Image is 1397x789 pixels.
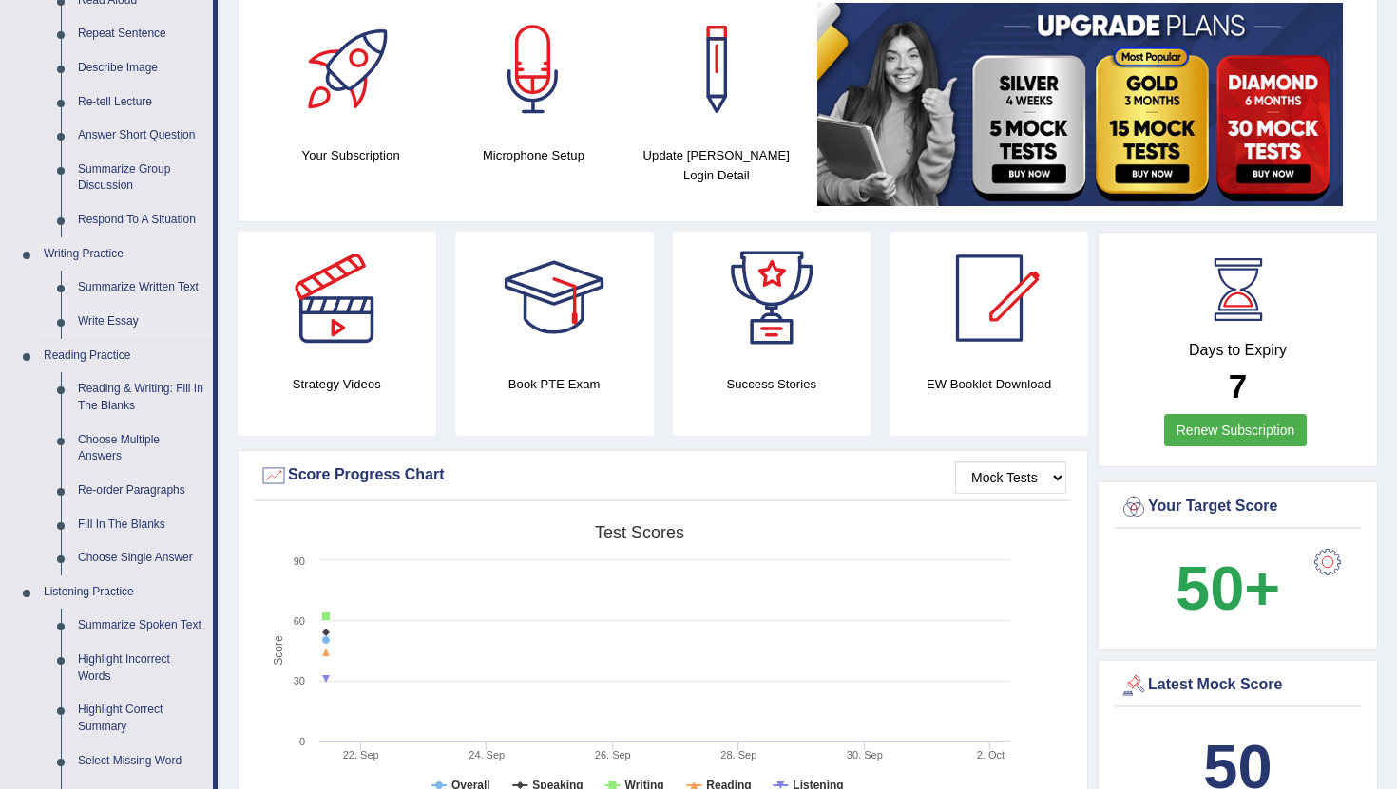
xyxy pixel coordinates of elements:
a: Writing Practice [35,237,213,272]
img: small5.jpg [817,3,1343,206]
a: Choose Multiple Answers [69,423,213,474]
a: Summarize Group Discussion [69,153,213,203]
a: Reading & Writing: Fill In The Blanks [69,372,213,423]
a: Listening Practice [35,575,213,610]
h4: Book PTE Exam [455,374,654,394]
a: Choose Single Answer [69,541,213,575]
a: Reading Practice [35,339,213,373]
a: Renew Subscription [1164,414,1308,446]
a: Re-tell Lecture [69,85,213,120]
tspan: Test scores [595,523,684,542]
tspan: 30. Sep [847,749,883,761]
div: Score Progress Chart [259,461,1066,490]
a: Re-order Paragraphs [69,474,213,508]
h4: Success Stories [673,374,871,394]
h4: Microphone Setup [451,145,615,165]
a: Answer Short Question [69,119,213,153]
b: 7 [1229,367,1247,404]
a: Select Missing Word [69,744,213,779]
a: Summarize Spoken Text [69,609,213,643]
a: Describe Image [69,51,213,85]
a: Highlight Incorrect Words [69,643,213,693]
h4: Update [PERSON_NAME] Login Detail [635,145,798,185]
tspan: Score [272,635,285,666]
tspan: 24. Sep [469,749,505,761]
h4: Days to Expiry [1120,342,1356,359]
a: Summarize Written Text [69,271,213,305]
text: 30 [294,675,305,686]
b: 50+ [1176,554,1280,623]
div: Latest Mock Score [1120,671,1356,700]
a: Highlight Correct Summary [69,693,213,743]
div: Your Target Score [1120,493,1356,521]
text: 90 [294,555,305,567]
tspan: 2. Oct [977,749,1005,761]
h4: Your Subscription [269,145,432,165]
text: 0 [299,736,305,747]
a: Fill In The Blanks [69,508,213,542]
a: Write Essay [69,305,213,339]
text: 60 [294,615,305,627]
a: Repeat Sentence [69,17,213,51]
tspan: 26. Sep [595,749,631,761]
h4: EW Booklet Download [890,374,1088,394]
tspan: 28. Sep [720,749,756,761]
h4: Strategy Videos [238,374,436,394]
a: Respond To A Situation [69,203,213,237]
tspan: 22. Sep [343,749,379,761]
